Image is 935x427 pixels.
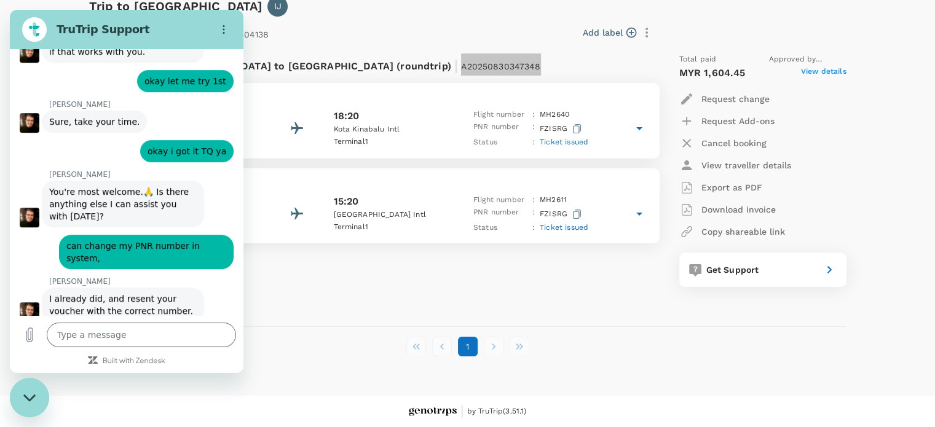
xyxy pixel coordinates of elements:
span: Approved by [769,53,846,66]
iframe: Messaging window [10,10,243,373]
button: Cancel booking [679,132,767,154]
p: Flight number [473,109,527,121]
span: Total paid [679,53,717,66]
p: Copy shareable link [701,225,785,238]
p: [PERSON_NAME] [39,160,234,170]
p: : [532,222,535,234]
p: Cancel booking [701,137,767,149]
p: : [532,136,535,149]
button: Download invoice [679,198,776,221]
button: Request change [679,88,770,110]
button: Add label [583,26,636,39]
p: View traveller details [701,159,791,171]
p: MYR 1,604.45 [679,66,746,80]
p: Status [473,136,527,149]
p: [DATE] [118,178,647,190]
button: Export as PDF [679,176,762,198]
iframe: Button to launch messaging window, 1 unread message [10,378,49,417]
p: : [532,109,535,121]
span: Ticket issued [540,138,588,146]
p: PNR number [473,121,527,136]
p: 18:20 [333,109,359,123]
p: FZISRG [540,121,584,136]
span: You're most welcome.🙏 Is there anything else I can assist you with [DATE]? [39,176,187,213]
span: A20250830347348 [461,61,540,71]
span: okay i got it TQ ya [138,135,216,147]
p: Flight number [473,194,527,206]
p: Request change [701,93,770,105]
button: page 1 [458,337,478,356]
p: [GEOGRAPHIC_DATA] Intl [333,209,444,221]
p: [DATE] [118,93,647,105]
p: Request Add-ons [701,115,775,127]
span: View details [801,66,846,80]
p: : [532,194,535,206]
img: Genotrips - EPOMS [409,407,457,417]
span: Get Support [706,265,759,275]
p: [PERSON_NAME] [39,267,234,276]
button: Upload file [7,313,32,337]
p: [PERSON_NAME] [39,90,234,100]
span: | [454,57,458,74]
p: 15:20 [333,194,358,209]
button: Options menu [202,7,226,32]
a: Built with Zendesk: Visit the Zendesk website in a new tab [93,348,156,356]
p: MH 2611 [540,194,567,206]
p: : [532,206,535,222]
nav: pagination navigation [403,337,532,356]
span: Ticket issued [540,223,588,232]
p: FZISRG [540,206,584,222]
p: PNR number [473,206,527,222]
button: View traveller details [679,154,791,176]
p: MH 2640 [540,109,569,121]
p: Export as PDF [701,181,762,194]
span: okay let me try 1st [135,65,216,77]
span: by TruTrip ( 3.51.1 ) [467,405,527,418]
p: Download invoice [701,203,776,216]
p: Terminal 1 [333,221,444,233]
span: Sure, take your time. [39,106,130,118]
p: Kota Kinabalu Intl [333,123,444,136]
p: Status [473,222,527,234]
button: Copy shareable link [679,221,785,243]
span: can change my PNR number in system, [57,230,216,254]
h2: TruTrip Support [47,12,197,27]
span: I already did, and resent your voucher with the correct number. [39,283,187,307]
p: : [532,121,535,136]
p: Terminal 1 [333,136,444,148]
button: Request Add-ons [679,110,775,132]
p: Flight from [GEOGRAPHIC_DATA] to [GEOGRAPHIC_DATA] (roundtrip) [106,53,541,76]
